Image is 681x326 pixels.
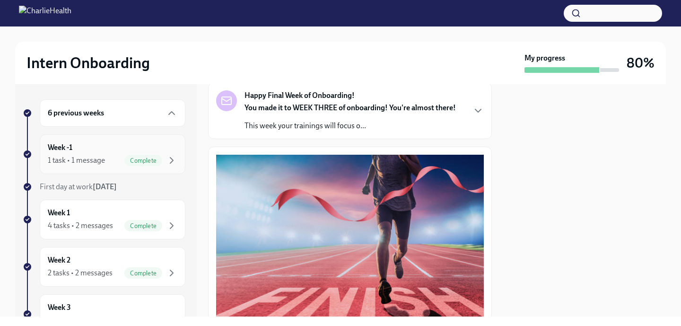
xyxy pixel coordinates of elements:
h6: Week 2 [48,255,70,265]
div: 4 tasks • 1 message [48,315,109,326]
h2: Intern Onboarding [26,53,150,72]
h6: Week 1 [48,208,70,218]
h3: 80% [627,54,655,71]
p: This week your trainings will focus o... [244,121,456,131]
span: Complete [124,157,162,164]
h6: Week 3 [48,302,71,313]
h6: Week -1 [48,142,72,153]
a: Week -11 task • 1 messageComplete [23,134,185,174]
a: Week 22 tasks • 2 messagesComplete [23,247,185,287]
img: CharlieHealth [19,6,71,21]
h6: 6 previous weeks [48,108,104,118]
strong: My progress [524,53,565,63]
a: Week 14 tasks • 2 messagesComplete [23,200,185,239]
div: 2 tasks • 2 messages [48,268,113,278]
a: First day at work[DATE] [23,182,185,192]
span: Complete [124,222,162,229]
div: 6 previous weeks [40,99,185,127]
strong: Happy Final Week of Onboarding! [244,90,355,101]
span: Complete [124,270,162,277]
div: 1 task • 1 message [48,155,105,166]
strong: You made it to WEEK THREE of onboarding! You're almost there! [244,103,456,112]
div: 4 tasks • 2 messages [48,220,113,231]
strong: [DATE] [93,182,117,191]
span: First day at work [40,182,117,191]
